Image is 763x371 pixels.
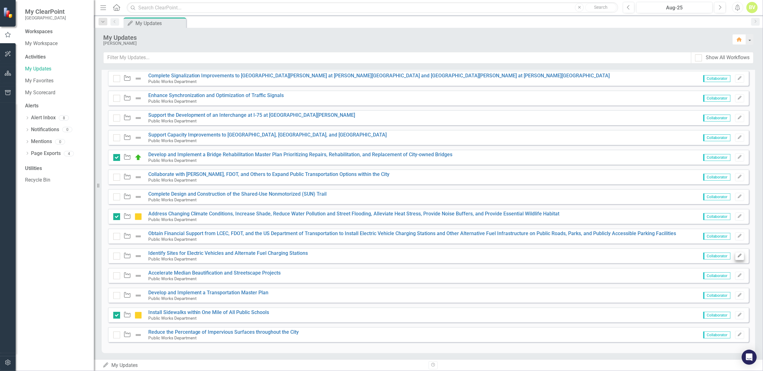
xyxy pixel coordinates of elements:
[135,173,142,181] img: Not Defined
[25,89,88,96] a: My Scorecard
[148,217,196,222] small: Public Works Department
[25,102,88,110] div: Alerts
[135,272,142,280] img: Not Defined
[64,151,74,156] div: 4
[148,79,196,84] small: Public Works Department
[148,152,453,157] a: Develop and Implement a Bridge Rehabilitation Master Plan Prioritizing Repairs, Rehabilitation, a...
[585,3,617,12] button: Search
[148,250,308,256] a: Identify Sites for Electric Vehicles and Alternate Fuel Charging Stations
[135,95,142,102] img: Not Defined
[135,252,142,260] img: Not Defined
[148,191,327,197] a: Complete Design and Construction of the Shared-Use Nonmotorized (SUN) Trail
[62,127,72,132] div: 0
[703,272,730,279] span: Collaborator
[148,171,390,177] a: Collaborate with [PERSON_NAME], FDOT, and Others to Expand Public Transportation Options within t...
[703,253,730,260] span: Collaborator
[135,134,142,142] img: Not Defined
[636,2,713,13] button: Aug-25
[148,230,676,236] a: Obtain Financial Support from LCEC, FDOT, and the US Department of Transportation to Install Elec...
[703,95,730,102] span: Collaborator
[148,99,196,104] small: Public Works Department
[31,126,59,133] a: Notifications
[148,237,196,242] small: Public Works Department
[148,178,196,183] small: Public Works Department
[25,77,88,85] a: My Favorites
[135,114,142,122] img: Not Defined
[55,139,65,144] div: 0
[148,158,196,163] small: Public Works Department
[638,4,710,12] div: Aug-25
[148,211,560,217] a: Address Changing Climate Conditions, Increase Shade, Reduce Water Pollution and Street Flooding, ...
[25,28,53,35] div: Workspaces
[148,335,196,340] small: Public Works Department
[25,40,88,47] a: My Workspace
[135,193,142,201] img: Not Defined
[148,197,196,202] small: Public Works Department
[135,213,142,220] img: In Progress or Needs Work
[148,92,284,98] a: Enhance Synchronization and Optimization of Traffic Signals
[59,115,69,121] div: 8
[742,350,757,365] div: Open Intercom Messenger
[148,290,269,296] a: Develop and Implement a Transportation Master Plan
[594,5,608,10] span: Search
[148,316,196,321] small: Public Works Department
[135,331,142,339] img: Not Defined
[703,332,730,338] span: Collaborator
[103,52,691,64] input: Filter My Updates...
[127,2,618,13] input: Search ClearPoint...
[706,54,750,61] div: Show All Workflows
[25,15,66,20] small: [GEOGRAPHIC_DATA]
[25,54,88,61] div: Activities
[135,75,142,82] img: Not Defined
[703,233,730,240] span: Collaborator
[148,256,196,261] small: Public Works Department
[703,174,730,181] span: Collaborator
[148,329,299,335] a: Reduce the Percentage of Impervious Surfaces throughout the City
[31,150,61,157] a: Page Exports
[148,118,196,123] small: Public Works Department
[135,233,142,240] img: Not Defined
[25,8,66,15] span: My ClearPoint
[148,73,610,79] a: Complete Signalization Improvements to [GEOGRAPHIC_DATA][PERSON_NAME] at [PERSON_NAME][GEOGRAPHIC...
[25,177,88,184] a: Recycle Bin
[103,362,424,369] div: My Updates
[135,292,142,299] img: Not Defined
[148,138,196,143] small: Public Works Department
[703,115,730,121] span: Collaborator
[103,34,726,41] div: My Updates
[703,292,730,299] span: Collaborator
[703,75,730,82] span: Collaborator
[148,276,196,281] small: Public Works Department
[135,154,142,161] img: On Schedule or Complete
[3,7,14,18] img: ClearPoint Strategy
[31,114,56,121] a: Alert Inbox
[148,132,387,138] a: Support Capacity Improvements to [GEOGRAPHIC_DATA], [GEOGRAPHIC_DATA], and [GEOGRAPHIC_DATA]
[703,312,730,319] span: Collaborator
[148,309,269,315] a: Install Sidewalks within One Mile of All Public Schools
[31,138,52,145] a: Mentions
[135,19,185,27] div: My Updates
[25,165,88,172] div: Utilities
[703,134,730,141] span: Collaborator
[746,2,758,13] button: BV
[25,65,88,73] a: My Updates
[703,213,730,220] span: Collaborator
[703,154,730,161] span: Collaborator
[103,41,726,46] div: [PERSON_NAME]
[703,193,730,200] span: Collaborator
[148,112,355,118] a: Support the Development of an Interchange at I-75 at [GEOGRAPHIC_DATA][PERSON_NAME]
[148,296,196,301] small: Public Works Department
[135,312,142,319] img: In Progress or Needs Work
[148,270,281,276] a: Accelerate Median Beautification and Streetscape Projects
